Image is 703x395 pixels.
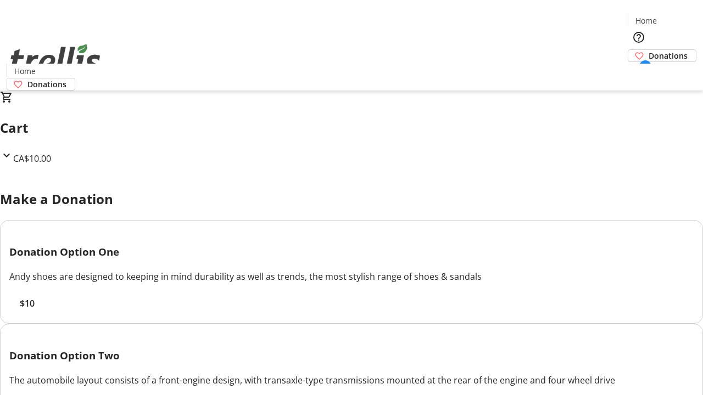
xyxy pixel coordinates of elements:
[628,26,650,48] button: Help
[628,62,650,84] button: Cart
[628,49,696,62] a: Donations
[27,78,66,90] span: Donations
[13,153,51,165] span: CA$10.00
[628,15,663,26] a: Home
[14,65,36,77] span: Home
[9,244,694,259] h3: Donation Option One
[20,297,35,310] span: $10
[7,65,42,77] a: Home
[9,348,694,363] h3: Donation Option Two
[635,15,657,26] span: Home
[7,78,75,91] a: Donations
[9,270,694,283] div: Andy shoes are designed to keeping in mind durability as well as trends, the most stylish range o...
[9,297,44,310] button: $10
[9,374,694,387] div: The automobile layout consists of a front-engine design, with transaxle-type transmissions mounte...
[7,32,104,87] img: Orient E2E Organization 6lHgcvtEQo's Logo
[649,50,688,61] span: Donations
